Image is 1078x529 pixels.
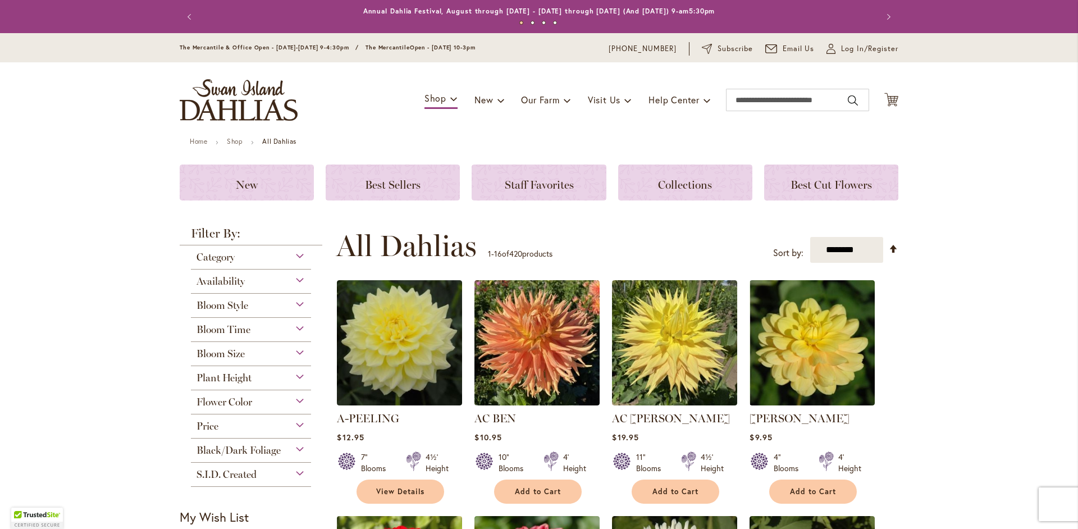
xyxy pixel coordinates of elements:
img: AHOY MATEY [750,280,875,405]
button: Add to Cart [632,480,719,504]
span: View Details [376,487,424,496]
button: Previous [180,6,202,28]
iframe: Launch Accessibility Center [8,489,40,521]
span: All Dahlias [336,229,477,263]
a: [PHONE_NUMBER] [609,43,677,54]
div: 4½' Height [701,452,724,474]
span: Flower Color [197,396,252,408]
button: 2 of 4 [531,21,535,25]
button: 1 of 4 [519,21,523,25]
button: Add to Cart [494,480,582,504]
span: Availability [197,275,245,288]
span: Bloom Time [197,323,250,336]
a: [PERSON_NAME] [750,412,849,425]
a: AC BEN [474,412,516,425]
div: 4' Height [838,452,861,474]
span: Subscribe [718,43,753,54]
button: Add to Cart [769,480,857,504]
span: Best Sellers [365,178,421,191]
span: Our Farm [521,94,559,106]
a: View Details [357,480,444,504]
a: Best Cut Flowers [764,165,898,200]
span: Log In/Register [841,43,898,54]
div: 7" Blooms [361,452,392,474]
a: Staff Favorites [472,165,606,200]
span: Category [197,251,235,263]
p: - of products [488,245,552,263]
span: New [236,178,258,191]
span: Price [197,420,218,432]
span: 420 [509,248,522,259]
div: 4½' Height [426,452,449,474]
span: Add to Cart [652,487,698,496]
span: The Mercantile & Office Open - [DATE]-[DATE] 9-4:30pm / The Mercantile [180,44,410,51]
span: Email Us [783,43,815,54]
a: A-Peeling [337,397,462,408]
a: Shop [227,137,243,145]
a: Collections [618,165,752,200]
a: AC BEN [474,397,600,408]
span: Open - [DATE] 10-3pm [410,44,476,51]
button: 4 of 4 [553,21,557,25]
button: 3 of 4 [542,21,546,25]
a: AC Jeri [612,397,737,408]
a: Subscribe [702,43,753,54]
span: Help Center [648,94,700,106]
strong: All Dahlias [262,137,296,145]
span: Black/Dark Foliage [197,444,281,457]
a: Best Sellers [326,165,460,200]
a: A-PEELING [337,412,399,425]
img: A-Peeling [337,280,462,405]
a: New [180,165,314,200]
a: Annual Dahlia Festival, August through [DATE] - [DATE] through [DATE] (And [DATE]) 9-am5:30pm [363,7,715,15]
span: Shop [424,92,446,104]
div: 4" Blooms [774,452,805,474]
button: Next [876,6,898,28]
span: $9.95 [750,432,772,443]
span: Plant Height [197,372,252,384]
a: store logo [180,79,298,121]
span: New [474,94,493,106]
span: $12.95 [337,432,364,443]
img: AC BEN [474,280,600,405]
strong: My Wish List [180,509,249,525]
a: AHOY MATEY [750,397,875,408]
a: Email Us [765,43,815,54]
div: 10" Blooms [499,452,530,474]
span: Collections [658,178,712,191]
label: Sort by: [773,243,803,263]
img: AC Jeri [612,280,737,405]
span: 16 [494,248,502,259]
span: Bloom Size [197,348,245,360]
span: Add to Cart [515,487,561,496]
span: Visit Us [588,94,620,106]
span: Best Cut Flowers [791,178,872,191]
a: AC [PERSON_NAME] [612,412,730,425]
span: $19.95 [612,432,638,443]
strong: Filter By: [180,227,322,245]
span: 1 [488,248,491,259]
span: S.I.D. Created [197,468,257,481]
span: Add to Cart [790,487,836,496]
div: 4' Height [563,452,586,474]
span: $10.95 [474,432,501,443]
div: 11" Blooms [636,452,668,474]
span: Bloom Style [197,299,248,312]
a: Log In/Register [826,43,898,54]
span: Staff Favorites [505,178,574,191]
a: Home [190,137,207,145]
